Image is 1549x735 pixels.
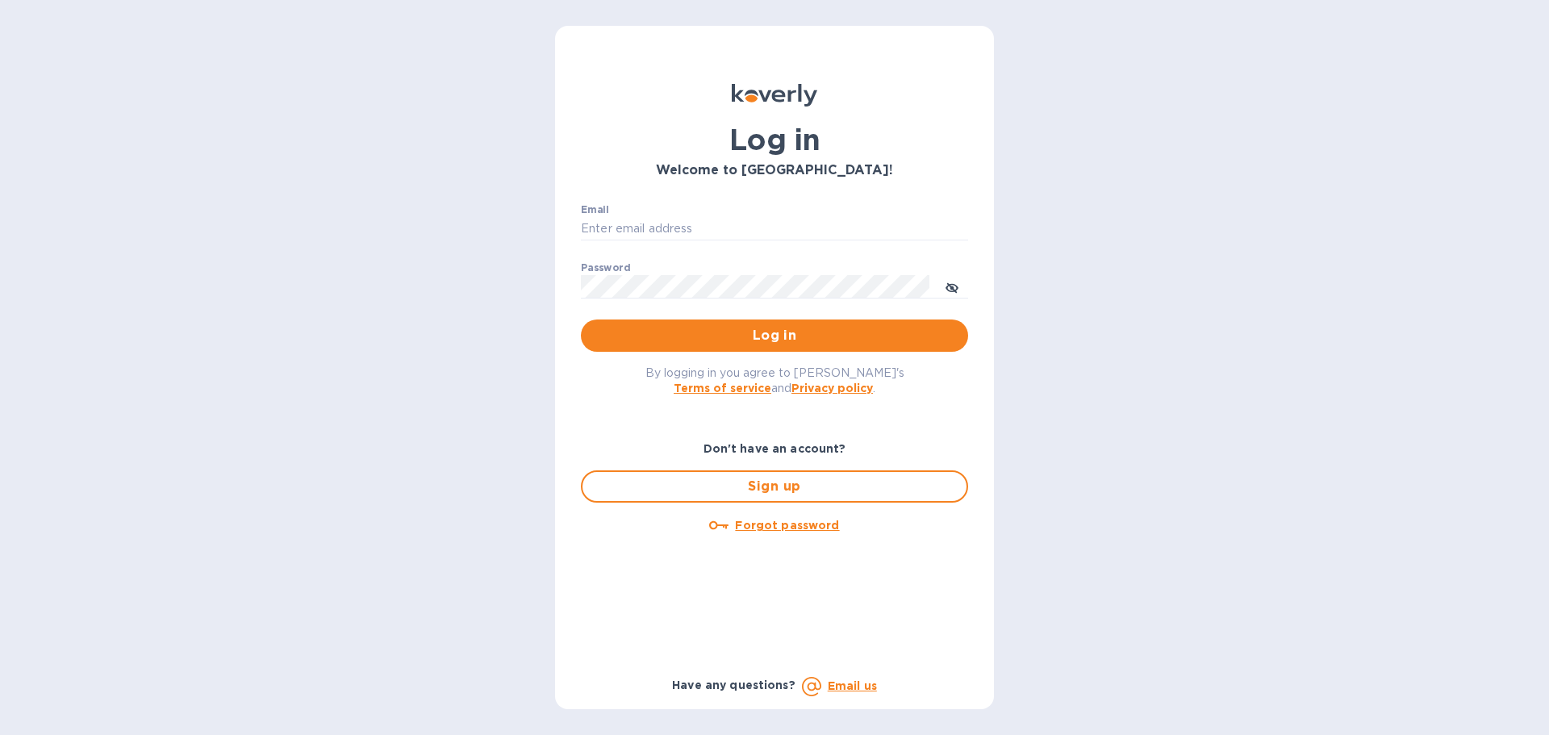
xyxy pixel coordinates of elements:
[581,263,630,273] label: Password
[595,477,954,496] span: Sign up
[581,205,609,215] label: Email
[581,470,968,503] button: Sign up
[581,319,968,352] button: Log in
[581,217,968,241] input: Enter email address
[645,366,904,395] span: By logging in you agree to [PERSON_NAME]'s and .
[674,382,771,395] a: Terms of service
[735,519,839,532] u: Forgot password
[936,270,968,303] button: toggle password visibility
[594,326,955,345] span: Log in
[672,679,795,691] b: Have any questions?
[581,123,968,157] h1: Log in
[732,84,817,106] img: Koverly
[828,679,877,692] a: Email us
[581,163,968,178] h3: Welcome to [GEOGRAPHIC_DATA]!
[704,442,846,455] b: Don't have an account?
[791,382,873,395] a: Privacy policy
